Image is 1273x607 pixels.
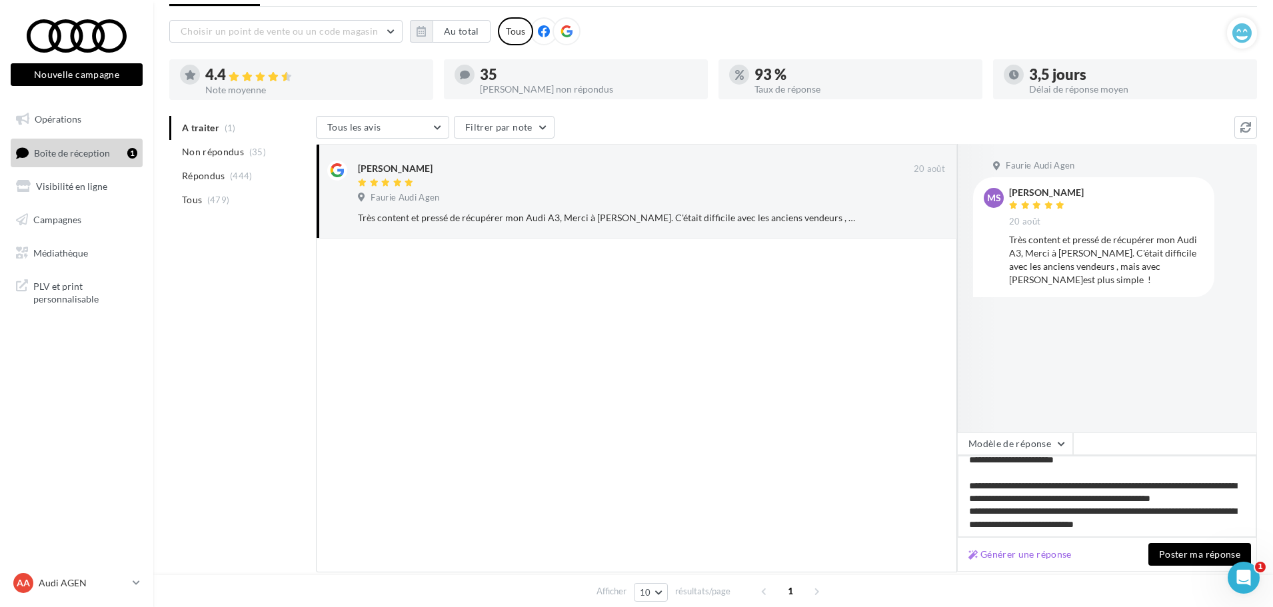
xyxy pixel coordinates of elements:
p: Audi AGEN [39,576,127,590]
span: MS [987,191,1001,205]
span: Faurie Audi Agen [371,192,439,204]
span: (444) [230,171,253,181]
span: Faurie Audi Agen [1006,160,1074,172]
a: Boîte de réception1 [8,139,145,167]
button: Générer une réponse [963,546,1077,562]
iframe: Intercom live chat [1228,562,1260,594]
div: [PERSON_NAME] non répondus [480,85,697,94]
span: Tous [182,193,202,207]
div: Tous [498,17,533,45]
a: Opérations [8,105,145,133]
span: Choisir un point de vente ou un code magasin [181,25,378,37]
button: Choisir un point de vente ou un code magasin [169,20,403,43]
span: 1 [1255,562,1266,572]
span: 1 [780,580,801,602]
a: Médiathèque [8,239,145,267]
a: PLV et print personnalisable [8,272,145,311]
span: 20 août [914,163,945,175]
div: Très content et pressé de récupérer mon Audi A3, Merci à [PERSON_NAME]. C'était difficile avec le... [358,211,858,225]
div: 4.4 [205,67,423,83]
span: Visibilité en ligne [36,181,107,192]
span: 20 août [1009,216,1040,228]
span: Non répondus [182,145,244,159]
a: Campagnes [8,206,145,234]
span: Tous les avis [327,121,381,133]
button: Nouvelle campagne [11,63,143,86]
span: Médiathèque [33,247,88,258]
span: Boîte de réception [34,147,110,158]
div: Délai de réponse moyen [1029,85,1246,94]
div: Note moyenne [205,85,423,95]
button: Filtrer par note [454,116,555,139]
button: Modèle de réponse [957,432,1073,455]
button: Poster ma réponse [1148,543,1251,566]
div: 1 [127,148,137,159]
div: [PERSON_NAME] [1009,188,1084,197]
span: Répondus [182,169,225,183]
a: Visibilité en ligne [8,173,145,201]
span: (35) [249,147,266,157]
button: 10 [634,583,668,602]
span: Afficher [597,585,627,598]
span: AA [17,576,30,590]
span: Opérations [35,113,81,125]
div: 3,5 jours [1029,67,1246,82]
div: [PERSON_NAME] [358,162,433,175]
button: Au total [410,20,491,43]
button: Au total [433,20,491,43]
span: Campagnes [33,214,81,225]
div: Très content et pressé de récupérer mon Audi A3, Merci à [PERSON_NAME]. C'était difficile avec le... [1009,233,1204,287]
a: AA Audi AGEN [11,570,143,596]
div: 93 % [754,67,972,82]
span: (479) [207,195,230,205]
span: résultats/page [675,585,730,598]
div: Taux de réponse [754,85,972,94]
span: PLV et print personnalisable [33,277,137,306]
button: Tous les avis [316,116,449,139]
div: 35 [480,67,697,82]
span: 10 [640,587,651,598]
